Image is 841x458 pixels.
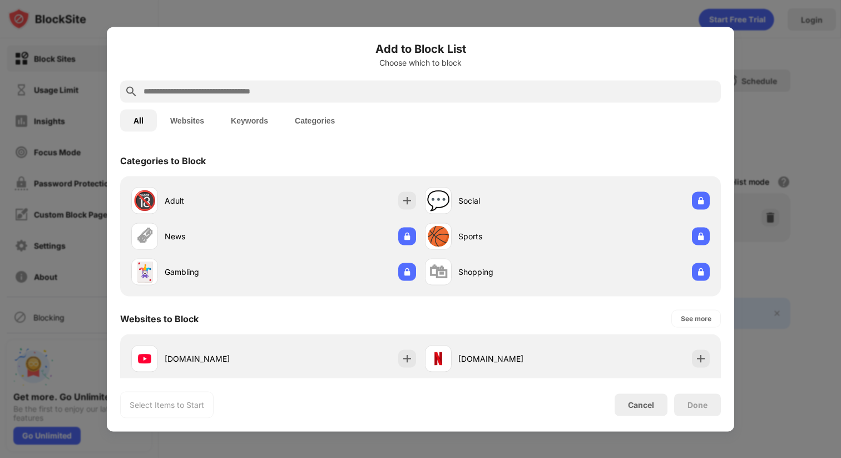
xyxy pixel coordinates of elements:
div: 💬 [427,189,450,212]
img: favicons [432,352,445,365]
div: Done [687,400,708,409]
div: Gambling [165,266,274,278]
img: favicons [138,352,151,365]
div: 🃏 [133,260,156,283]
div: Social [458,195,567,206]
div: Select Items to Start [130,399,204,410]
button: Categories [281,109,348,131]
button: Websites [157,109,217,131]
div: Choose which to block [120,58,721,67]
div: [DOMAIN_NAME] [458,353,567,365]
div: 🔞 [133,189,156,212]
div: Cancel [628,400,654,410]
div: Adult [165,195,274,206]
div: See more [681,313,711,324]
img: search.svg [125,85,138,98]
div: 🏀 [427,225,450,248]
h6: Add to Block List [120,40,721,57]
div: Websites to Block [120,313,199,324]
div: 🛍 [429,260,448,283]
button: All [120,109,157,131]
div: Shopping [458,266,567,278]
div: Categories to Block [120,155,206,166]
div: [DOMAIN_NAME] [165,353,274,365]
div: 🗞 [135,225,154,248]
div: News [165,230,274,242]
div: Sports [458,230,567,242]
button: Keywords [217,109,281,131]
